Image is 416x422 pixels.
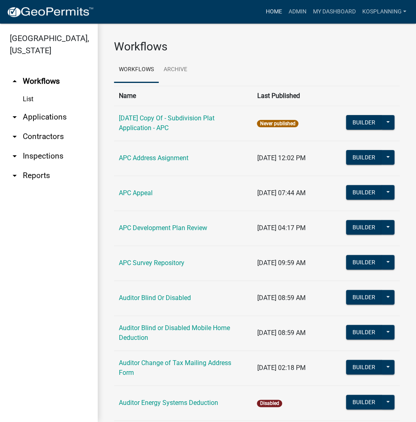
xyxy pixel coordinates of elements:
a: Auditor Change of Tax Mailing Address Form [119,359,231,376]
a: APC Development Plan Review [119,224,207,232]
button: Builder [346,325,382,339]
span: [DATE] 08:59 AM [257,329,305,337]
a: Admin [285,4,309,20]
a: My Dashboard [309,4,359,20]
i: arrow_drop_up [10,76,20,86]
a: [DATE] Copy Of - Subdivision Plat Application - APC [119,114,215,132]
a: Auditor Blind or Disabled Mobile Home Deduction [119,324,230,342]
button: Builder [346,395,382,409]
th: Last Published [252,86,341,106]
th: Name [114,86,252,106]
a: APC Appeal [119,189,153,197]
i: arrow_drop_down [10,132,20,141]
a: Archive [159,57,192,83]
span: [DATE] 07:44 AM [257,189,305,197]
span: [DATE] 09:59 AM [257,259,305,267]
button: Builder [346,150,382,165]
button: Builder [346,290,382,305]
a: Home [262,4,285,20]
a: APC Survey Repository [119,259,184,267]
a: kosplanning [359,4,409,20]
span: Disabled [257,400,282,407]
i: arrow_drop_down [10,151,20,161]
span: [DATE] 08:59 AM [257,294,305,302]
button: Builder [346,220,382,235]
button: Builder [346,360,382,374]
span: [DATE] 02:18 PM [257,364,305,372]
i: arrow_drop_down [10,112,20,122]
a: Workflows [114,57,159,83]
a: Auditor Energy Systems Deduction [119,399,218,407]
i: arrow_drop_down [10,171,20,181]
button: Builder [346,115,382,130]
button: Builder [346,185,382,200]
a: Auditor Blind Or Disabled [119,294,191,302]
span: [DATE] 04:17 PM [257,224,305,232]
span: Never published [257,120,298,127]
span: [DATE] 12:02 PM [257,154,305,162]
button: Builder [346,255,382,270]
h3: Workflows [114,40,400,54]
a: APC Address Asignment [119,154,188,162]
